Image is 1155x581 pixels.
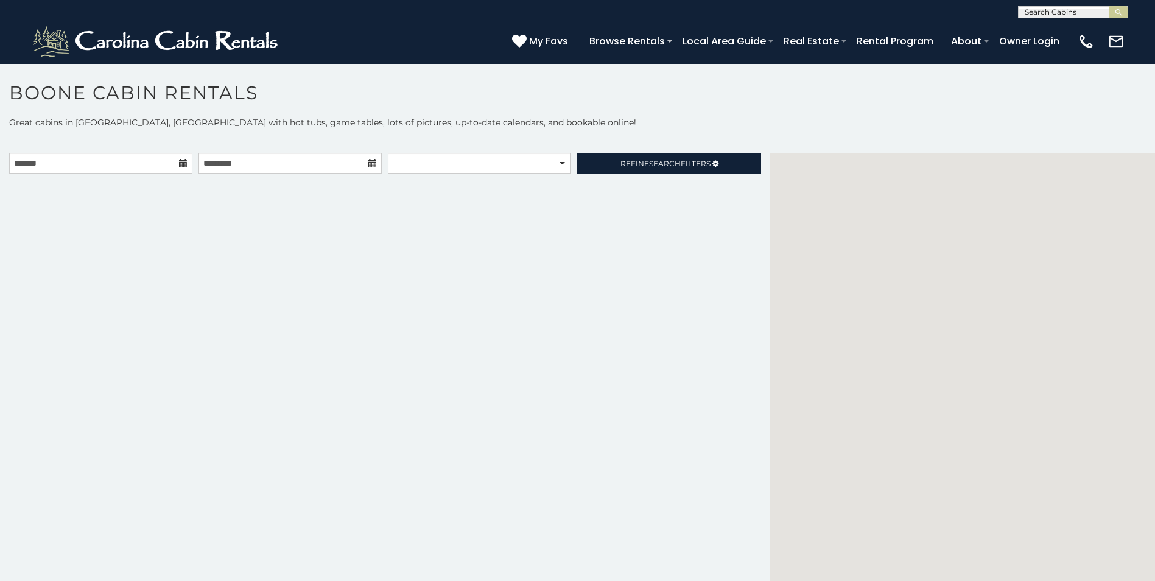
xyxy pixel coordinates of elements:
[30,23,283,60] img: White-1-2.png
[1108,33,1125,50] img: mail-regular-white.png
[512,33,571,49] a: My Favs
[676,30,772,52] a: Local Area Guide
[649,159,681,168] span: Search
[583,30,671,52] a: Browse Rentals
[778,30,845,52] a: Real Estate
[945,30,988,52] a: About
[1078,33,1095,50] img: phone-regular-white.png
[577,153,760,174] a: RefineSearchFilters
[993,30,1065,52] a: Owner Login
[529,33,568,49] span: My Favs
[620,159,711,168] span: Refine Filters
[851,30,939,52] a: Rental Program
